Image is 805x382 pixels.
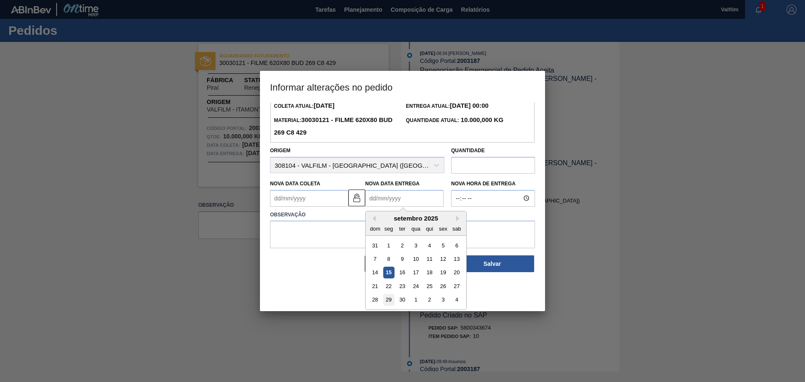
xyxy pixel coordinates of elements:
[369,294,381,305] div: Choose domingo, 28 de setembro de 2025
[274,103,334,109] span: Coleta Atual:
[437,294,449,305] div: Choose sexta-feira, 3 de outubro de 2025
[274,116,392,136] strong: 30030121 - FILME 620X80 BUD 269 C8 429
[451,148,485,153] label: Quantidade
[410,267,421,278] div: Choose quarta-feira, 17 de setembro de 2025
[451,267,462,278] div: Choose sábado, 20 de setembro de 2025
[451,178,535,190] label: Nova Hora de Entrega
[397,267,408,278] div: Choose terça-feira, 16 de setembro de 2025
[397,294,408,305] div: Choose terça-feira, 30 de setembro de 2025
[365,181,420,187] label: Nova Data Entrega
[397,281,408,292] div: Choose terça-feira, 23 de setembro de 2025
[270,209,535,221] label: Observação
[369,223,381,234] div: dom
[437,223,449,234] div: sex
[383,239,395,251] div: Choose segunda-feira, 1 de setembro de 2025
[369,281,381,292] div: Choose domingo, 21 de setembro de 2025
[366,215,466,222] div: setembro 2025
[370,216,376,221] button: Previous Month
[451,239,462,251] div: Choose sábado, 6 de setembro de 2025
[424,267,435,278] div: Choose quinta-feira, 18 de setembro de 2025
[410,223,421,234] div: qua
[365,255,449,272] button: Fechar
[437,239,449,251] div: Choose sexta-feira, 5 de setembro de 2025
[437,281,449,292] div: Choose sexta-feira, 26 de setembro de 2025
[451,253,462,265] div: Choose sábado, 13 de setembro de 2025
[459,116,504,123] strong: 10.000,000 KG
[368,238,463,306] div: month 2025-09
[397,223,408,234] div: ter
[397,239,408,251] div: Choose terça-feira, 2 de setembro de 2025
[424,281,435,292] div: Choose quinta-feira, 25 de setembro de 2025
[383,253,395,265] div: Choose segunda-feira, 8 de setembro de 2025
[383,281,395,292] div: Choose segunda-feira, 22 de setembro de 2025
[451,281,462,292] div: Choose sábado, 27 de setembro de 2025
[352,193,362,203] img: unlocked
[274,117,392,136] span: Material:
[437,267,449,278] div: Choose sexta-feira, 19 de setembro de 2025
[410,239,421,251] div: Choose quarta-feira, 3 de setembro de 2025
[270,181,320,187] label: Nova Data Coleta
[270,148,291,153] label: Origem
[397,253,408,265] div: Choose terça-feira, 9 de setembro de 2025
[424,253,435,265] div: Choose quinta-feira, 11 de setembro de 2025
[450,102,488,109] strong: [DATE] 00:00
[369,253,381,265] div: Choose domingo, 7 de setembro de 2025
[406,117,504,123] span: Quantidade Atual:
[406,103,488,109] span: Entrega Atual:
[383,223,395,234] div: seg
[410,281,421,292] div: Choose quarta-feira, 24 de setembro de 2025
[365,190,444,207] input: dd/mm/yyyy
[369,267,381,278] div: Choose domingo, 14 de setembro de 2025
[410,294,421,305] div: Choose quarta-feira, 1 de outubro de 2025
[437,253,449,265] div: Choose sexta-feira, 12 de setembro de 2025
[456,216,462,221] button: Next Month
[451,294,462,305] div: Choose sábado, 4 de outubro de 2025
[451,223,462,234] div: sab
[369,239,381,251] div: Choose domingo, 31 de agosto de 2025
[383,294,395,305] div: Choose segunda-feira, 29 de setembro de 2025
[424,239,435,251] div: Choose quinta-feira, 4 de setembro de 2025
[348,190,365,206] button: unlocked
[314,102,335,109] strong: [DATE]
[383,267,395,278] div: Choose segunda-feira, 15 de setembro de 2025
[450,255,534,272] button: Salvar
[424,294,435,305] div: Choose quinta-feira, 2 de outubro de 2025
[424,223,435,234] div: qui
[260,71,545,103] h3: Informar alterações no pedido
[410,253,421,265] div: Choose quarta-feira, 10 de setembro de 2025
[270,190,348,207] input: dd/mm/yyyy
